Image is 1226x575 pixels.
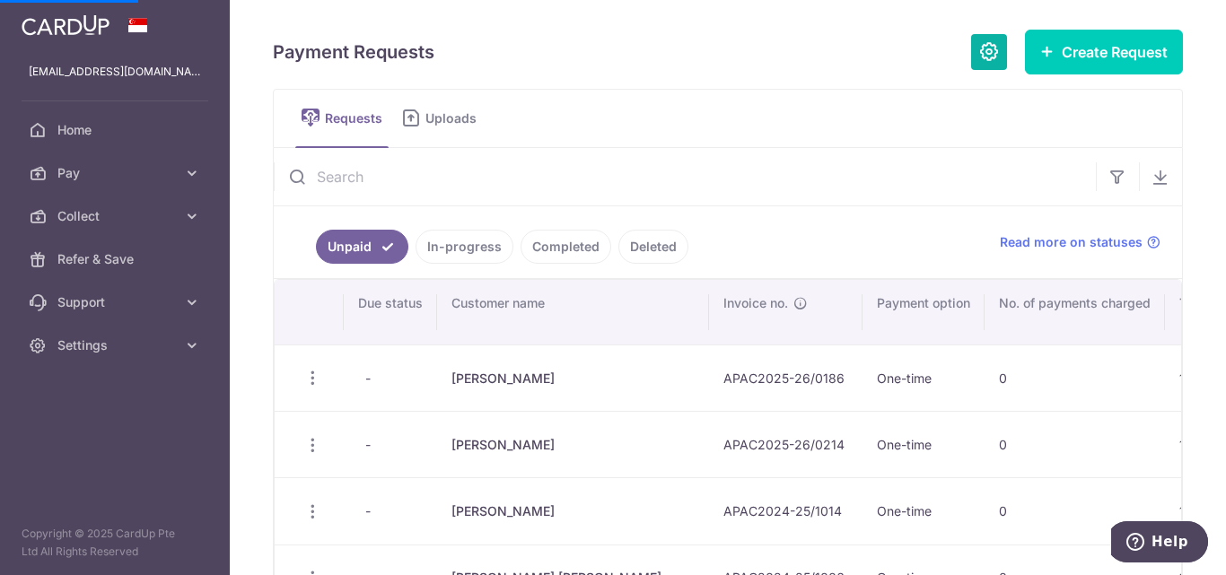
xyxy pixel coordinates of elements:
a: In-progress [416,230,513,264]
td: One-time [863,344,985,411]
td: 0 [985,477,1165,544]
td: [PERSON_NAME] [437,477,709,544]
td: 0 [985,344,1165,411]
th: Due status [344,280,437,344]
span: Payment option [877,294,970,312]
span: Read more on statuses [1000,233,1143,251]
span: Home [57,121,176,139]
iframe: Opens a widget where you can find more information [1111,521,1208,566]
h5: Payment Requests [273,38,434,66]
span: Support [57,293,176,311]
span: Uploads [425,109,489,127]
td: 0 [985,411,1165,477]
span: Help [40,13,77,29]
th: No. of payments charged [985,280,1165,344]
span: Refer & Save [57,250,176,268]
span: Collect [57,207,176,225]
span: - [358,432,378,457]
td: [PERSON_NAME] [437,344,709,411]
td: APAC2025-26/0214 [709,411,863,477]
a: Deleted [618,230,688,264]
a: Completed [521,230,611,264]
td: APAC2025-26/0186 [709,344,863,411]
a: Read more on statuses [1000,233,1160,251]
span: - [358,366,378,391]
button: Create Request [1025,30,1183,74]
th: Payment option [863,280,985,344]
a: Uploads [396,90,489,147]
td: [PERSON_NAME] [437,411,709,477]
p: [EMAIL_ADDRESS][DOMAIN_NAME] [29,63,201,81]
th: Customer name [437,280,709,344]
span: - [358,499,378,524]
span: Requests [325,109,389,127]
td: One-time [863,477,985,544]
span: No. of payments charged [999,294,1151,312]
img: CardUp [22,14,109,36]
th: Invoice no. [709,280,863,344]
input: Search [274,148,1096,205]
a: Requests [295,90,389,147]
span: Pay [57,164,176,182]
td: APAC2024-25/1014 [709,477,863,544]
span: Invoice no. [723,294,788,312]
a: Unpaid [316,230,408,264]
span: Settings [57,336,176,354]
td: One-time [863,411,985,477]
